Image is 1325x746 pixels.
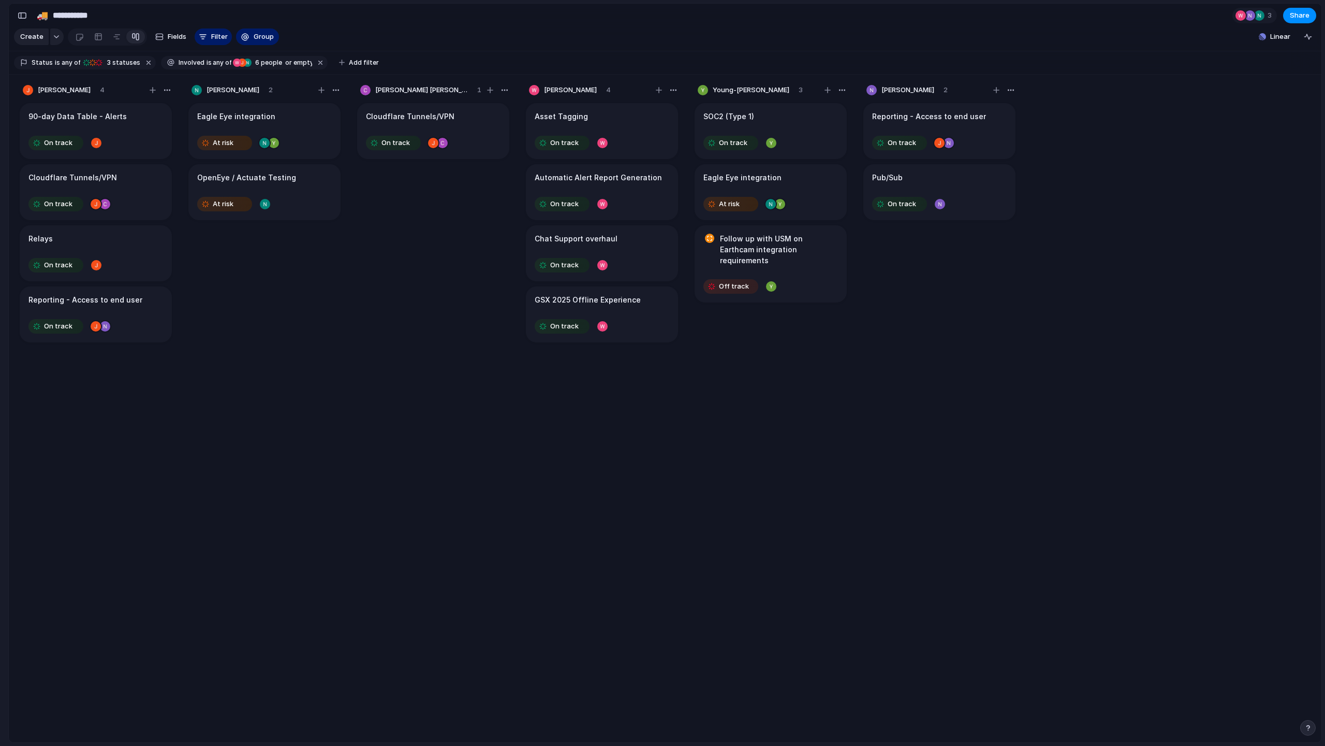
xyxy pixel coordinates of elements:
div: OpenEye / Actuate TestingAt risk [188,164,341,220]
span: On track [44,321,72,332]
span: Young-[PERSON_NAME] [713,85,789,95]
div: Reporting - Access to end userOn track [20,286,172,342]
button: isany of [53,57,82,68]
span: people [252,58,282,67]
h1: Reporting - Access to end user [872,111,986,122]
span: On track [44,138,72,148]
span: On track [550,199,579,209]
h1: OpenEye / Actuate Testing [197,172,296,183]
button: On track [26,135,86,151]
span: Involved [179,58,204,67]
button: On track [870,135,930,151]
span: [PERSON_NAME] [38,85,91,95]
h1: Follow up with USM on Earthcam integration requirements [720,233,838,266]
h1: 90-day Data Table - Alerts [28,111,127,122]
button: On track [363,135,423,151]
button: On track [532,318,592,335]
span: At risk [213,138,233,148]
h1: Eagle Eye integration [197,111,275,122]
span: On track [888,138,916,148]
h1: Reporting - Access to end user [28,294,142,306]
div: SOC2 (Type 1)On track [695,103,847,159]
button: On track [26,257,86,274]
span: [PERSON_NAME] [207,85,259,95]
h1: SOC2 (Type 1) [703,111,754,122]
h1: Cloudflare Tunnels/VPN [366,111,454,122]
button: At risk [195,135,255,151]
span: At risk [213,199,233,209]
span: Share [1290,10,1309,21]
span: On track [44,199,72,209]
button: Share [1283,8,1316,23]
div: Follow up with USM on Earthcam integration requirementsOff track [695,225,847,303]
button: Add filter [333,55,385,70]
button: On track [870,196,930,212]
span: On track [381,138,410,148]
span: any of [212,58,232,67]
span: any of [60,58,80,67]
div: Asset TaggingOn track [526,103,678,159]
h1: Asset Tagging [535,111,588,122]
span: On track [44,260,72,270]
span: [PERSON_NAME] [544,85,597,95]
button: On track [532,257,592,274]
h1: Cloudflare Tunnels/VPN [28,172,117,183]
div: Cloudflare Tunnels/VPNOn track [357,103,509,159]
button: Filter [195,28,232,45]
button: On track [26,318,86,335]
h1: Pub/Sub [872,172,903,183]
button: Off track [701,278,761,295]
span: 3 [1268,10,1275,21]
span: Status [32,58,53,67]
span: On track [550,321,579,332]
span: 1 [477,85,481,95]
button: Create [14,28,49,45]
span: 2 [269,85,273,95]
span: At risk [719,199,740,209]
button: isany of [204,57,234,68]
div: 90-day Data Table - AlertsOn track [20,103,172,159]
span: Filter [211,32,228,42]
div: 🚚 [37,8,48,22]
button: 6 peopleor empty [232,57,314,68]
div: Automatic Alert Report GenerationOn track [526,164,678,220]
span: On track [550,138,579,148]
span: 3 [104,59,112,66]
button: At risk [701,196,761,212]
span: Fields [168,32,186,42]
span: On track [888,199,916,209]
span: or empty [284,58,312,67]
div: GSX 2025 Offline ExperienceOn track [526,286,678,342]
span: 6 [252,59,261,66]
span: statuses [104,58,140,67]
h1: GSX 2025 Offline Experience [535,294,641,306]
span: is [55,58,60,67]
button: Linear [1255,29,1294,45]
span: Group [254,32,274,42]
span: 3 [799,85,803,95]
h1: Eagle Eye integration [703,172,782,183]
h1: Chat Support overhaul [535,233,617,245]
h1: Automatic Alert Report Generation [535,172,662,183]
span: 2 [944,85,948,95]
span: [PERSON_NAME] [881,85,934,95]
button: Group [236,28,279,45]
div: Cloudflare Tunnels/VPNOn track [20,164,172,220]
span: Create [20,32,43,42]
span: Add filter [349,58,379,67]
h1: Relays [28,233,53,245]
div: Pub/SubOn track [863,164,1015,220]
div: Eagle Eye integrationAt risk [695,164,847,220]
button: 3 statuses [81,57,142,68]
div: Chat Support overhaulOn track [526,225,678,281]
span: Linear [1270,32,1290,42]
div: Reporting - Access to end userOn track [863,103,1015,159]
div: RelaysOn track [20,225,172,281]
button: Fields [151,28,190,45]
button: On track [26,196,86,212]
span: On track [719,138,747,148]
button: 🚚 [34,7,51,24]
span: Off track [719,281,749,292]
span: [PERSON_NAME] [PERSON_NAME] [375,85,468,95]
span: 4 [606,85,611,95]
